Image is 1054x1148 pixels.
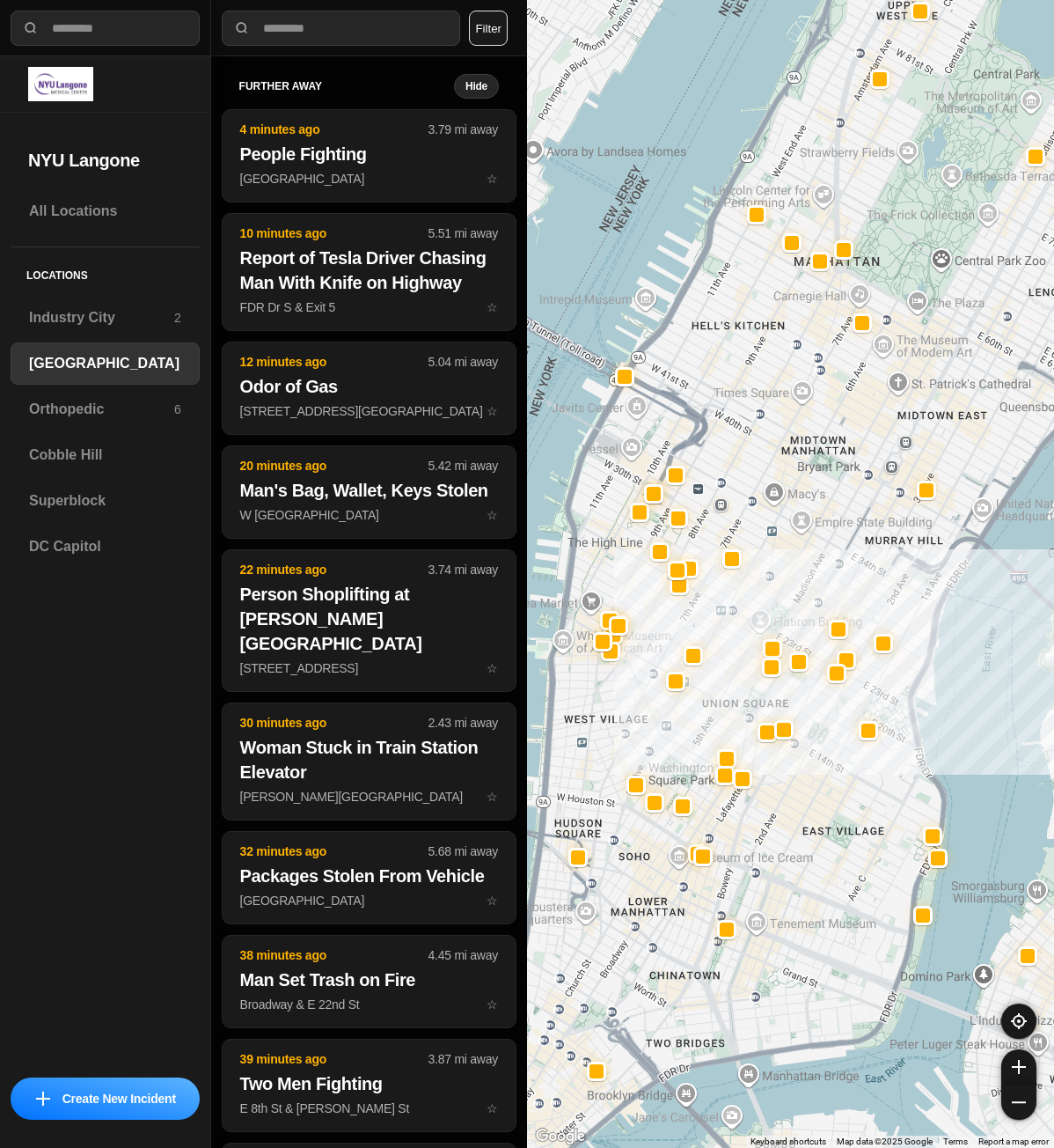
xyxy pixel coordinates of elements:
p: 6 [174,401,181,418]
img: search [233,19,251,37]
span: star [487,508,498,522]
p: W [GEOGRAPHIC_DATA] [240,506,498,524]
h3: Cobble Hill [29,445,181,466]
button: 38 minutes ago4.45 mi awayMan Set Trash on FireBroadway & E 22nd Ststar [222,935,516,1028]
button: 20 minutes ago5.42 mi awayMan's Bag, Wallet, Keys StolenW [GEOGRAPHIC_DATA]star [222,445,516,539]
h2: Report of Tesla Driver Chasing Man With Knife on Highway [240,246,498,295]
p: 5.04 mi away [428,353,498,371]
h2: Two Men Fighting [240,1071,498,1096]
a: 12 minutes ago5.04 mi awayOdor of Gas[STREET_ADDRESS][GEOGRAPHIC_DATA]star [222,403,516,418]
p: 5.42 mi away [428,457,498,475]
img: zoom-out [1012,1095,1026,1109]
p: 32 minutes ago [240,843,428,860]
a: 4 minutes ago3.79 mi awayPeople Fighting[GEOGRAPHIC_DATA]star [222,171,516,186]
span: star [487,661,498,675]
a: All Locations [11,190,200,232]
span: star [487,172,498,186]
p: 2.43 mi away [428,714,498,732]
span: star [487,404,498,418]
button: Filter [469,11,508,46]
button: recenter [1001,1004,1036,1039]
h5: Locations [11,247,200,297]
button: 30 minutes ago2.43 mi awayWoman Stuck in Train Station Elevator[PERSON_NAME][GEOGRAPHIC_DATA]star [222,703,516,821]
p: [GEOGRAPHIC_DATA] [240,892,498,909]
p: E 8th St & [PERSON_NAME] St [240,1100,498,1117]
a: 20 minutes ago5.42 mi awayMan's Bag, Wallet, Keys StolenW [GEOGRAPHIC_DATA]star [222,507,516,522]
a: 38 minutes ago4.45 mi awayMan Set Trash on FireBroadway & E 22nd Ststar [222,997,516,1012]
h3: DC Capitol [29,536,181,557]
button: Hide [454,74,499,99]
button: Keyboard shortcuts [750,1136,826,1148]
p: 12 minutes ago [240,353,428,371]
a: Report a map error [978,1137,1049,1146]
a: Cobble Hill [11,434,200,476]
p: 5.68 mi away [428,843,498,860]
p: [STREET_ADDRESS] [240,659,498,677]
a: Superblock [11,480,200,522]
span: Map data ©2025 Google [837,1137,933,1146]
h2: Woman Stuck in Train Station Elevator [240,735,498,784]
p: 38 minutes ago [240,946,428,964]
h2: Person Shoplifting at [PERSON_NAME][GEOGRAPHIC_DATA] [240,582,498,656]
button: zoom-out [1001,1085,1036,1120]
a: 22 minutes ago3.74 mi awayPerson Shoplifting at [PERSON_NAME][GEOGRAPHIC_DATA][STREET_ADDRESS]star [222,660,516,675]
img: search [22,19,40,37]
h3: Orthopedic [29,399,174,420]
p: 3.79 mi away [428,121,498,138]
button: 39 minutes ago3.87 mi awayTwo Men FightingE 8th St & [PERSON_NAME] Ststar [222,1039,516,1132]
p: 30 minutes ago [240,714,428,732]
h2: Packages Stolen From Vehicle [240,864,498,888]
a: Orthopedic6 [11,388,200,430]
button: 32 minutes ago5.68 mi awayPackages Stolen From Vehicle[GEOGRAPHIC_DATA]star [222,831,516,924]
p: 4 minutes ago [240,121,428,138]
h2: Man Set Trash on Fire [240,968,498,992]
p: 39 minutes ago [240,1050,428,1068]
p: 5.51 mi away [428,224,498,242]
button: 4 minutes ago3.79 mi awayPeople Fighting[GEOGRAPHIC_DATA]star [222,109,516,202]
h2: NYU Langone [28,148,182,173]
p: 3.87 mi away [428,1050,498,1068]
a: 32 minutes ago5.68 mi awayPackages Stolen From Vehicle[GEOGRAPHIC_DATA]star [222,893,516,908]
button: 12 minutes ago5.04 mi awayOdor of Gas[STREET_ADDRESS][GEOGRAPHIC_DATA]star [222,342,516,435]
a: Open this area in Google Maps (opens a new window) [531,1125,589,1148]
span: star [487,1101,498,1115]
h2: Odor of Gas [240,374,498,399]
button: 22 minutes ago3.74 mi awayPerson Shoplifting at [PERSON_NAME][GEOGRAPHIC_DATA][STREET_ADDRESS]star [222,549,516,692]
p: 20 minutes ago [240,457,428,475]
img: recenter [1011,1013,1027,1029]
a: 10 minutes ago5.51 mi awayReport of Tesla Driver Chasing Man With Knife on HighwayFDR Dr S & Exit... [222,299,516,314]
a: 39 minutes ago3.87 mi awayTwo Men FightingE 8th St & [PERSON_NAME] Ststar [222,1100,516,1115]
a: 30 minutes ago2.43 mi awayWoman Stuck in Train Station Elevator[PERSON_NAME][GEOGRAPHIC_DATA]star [222,789,516,804]
a: [GEOGRAPHIC_DATA] [11,342,200,385]
p: 4.45 mi away [428,946,498,964]
button: iconCreate New Incident [11,1078,200,1120]
a: Terms (opens in new tab) [943,1137,968,1146]
h3: Industry City [29,307,174,328]
span: star [487,790,498,804]
img: zoom-in [1012,1060,1026,1074]
h5: further away [239,79,454,93]
p: 22 minutes ago [240,561,428,578]
p: 2 [174,309,181,327]
h3: Superblock [29,490,181,511]
img: Google [531,1125,589,1148]
p: Create New Incident [62,1090,176,1108]
button: 10 minutes ago5.51 mi awayReport of Tesla Driver Chasing Man With Knife on HighwayFDR Dr S & Exit... [222,213,516,331]
p: [GEOGRAPHIC_DATA] [240,170,498,188]
h2: People Fighting [240,142,498,166]
img: logo [28,67,93,101]
small: Hide [465,79,487,93]
img: icon [36,1092,50,1106]
button: zoom-in [1001,1049,1036,1085]
p: 10 minutes ago [240,224,428,242]
h3: [GEOGRAPHIC_DATA] [29,353,181,374]
a: Industry City2 [11,297,200,339]
p: 3.74 mi away [428,561,498,578]
span: star [487,894,498,908]
span: star [487,300,498,314]
p: [PERSON_NAME][GEOGRAPHIC_DATA] [240,788,498,806]
p: [STREET_ADDRESS][GEOGRAPHIC_DATA] [240,402,498,420]
a: DC Capitol [11,526,200,568]
span: star [487,997,498,1012]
